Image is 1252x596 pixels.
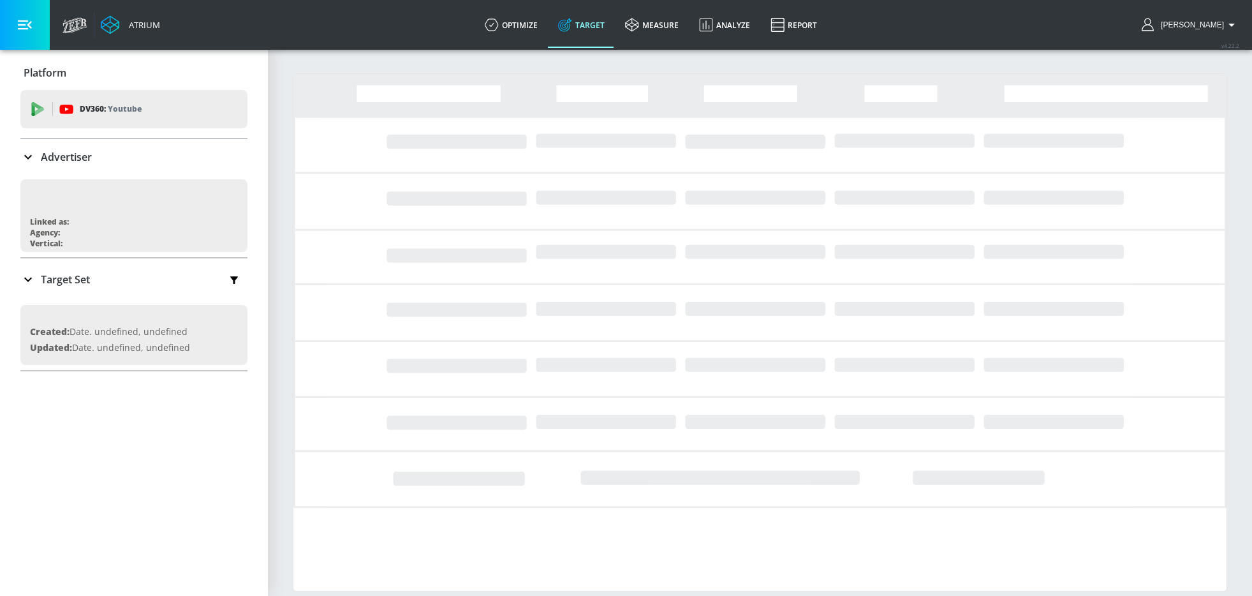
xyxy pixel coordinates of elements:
p: Date. undefined, undefined [30,340,190,356]
span: Updated: [30,341,72,354]
div: Platform [20,55,247,91]
p: DV360: [80,102,142,116]
p: Platform [24,66,66,80]
div: Agency: [30,227,60,238]
div: Created:Date. undefined, undefinedUpdated:Date. undefined, undefined [20,305,247,365]
div: Linked as:Agency:Vertical: [20,179,247,252]
div: DV360: Youtube [20,90,247,128]
span: login as: stefan.butura@zefr.com [1156,20,1224,29]
a: optimize [475,2,548,48]
p: Advertiser [41,150,92,164]
a: Analyze [689,2,760,48]
button: [PERSON_NAME] [1142,17,1239,33]
span: Created: [30,325,70,338]
div: Linked as: [30,216,69,227]
div: Atrium [124,19,160,31]
div: Advertiser [20,139,247,175]
p: Youtube [108,102,142,115]
p: Target Set [41,272,90,287]
a: Atrium [101,15,160,34]
p: Date. undefined, undefined [30,324,190,340]
a: Target [548,2,615,48]
span: v 4.22.2 [1221,42,1239,49]
div: Target Set [20,258,247,301]
div: Vertical: [30,238,63,249]
a: measure [615,2,689,48]
a: Report [760,2,827,48]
